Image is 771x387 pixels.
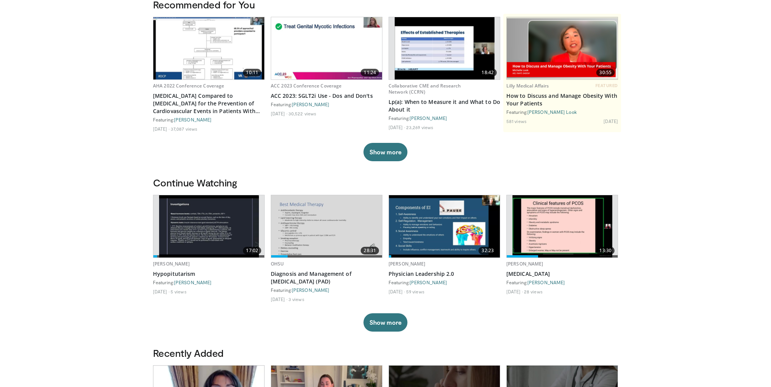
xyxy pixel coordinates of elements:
[389,98,500,113] a: Lp(a): When to Measure it and What to Do About it
[506,288,523,295] li: [DATE]
[410,115,447,121] a: [PERSON_NAME]
[153,279,265,285] div: Featuring:
[271,17,382,79] a: 11:24
[271,17,382,79] img: 9258cdf1-0fbf-450b-845f-99397d12d24a.620x360_q85_upscale.jpg
[596,247,615,254] span: 13:30
[153,195,264,257] a: 17:02
[271,195,382,257] img: 6bf4869d-6c39-419c-8d60-a065e2a3d6dd.620x360_q85_upscale.jpg
[153,126,169,132] li: [DATE]
[389,288,405,295] li: [DATE]
[361,247,379,254] span: 28:31
[603,118,618,124] li: [DATE]
[478,247,497,254] span: 32:23
[288,296,304,302] li: 3 views
[389,270,500,278] a: Physician Leadership 2.0
[153,83,224,89] a: AHA 2022 Conference Coverage
[271,270,382,285] a: Diagnosis and Management of [MEDICAL_DATA] (PAD)
[389,195,500,257] a: 32:23
[406,124,433,130] li: 23,269 views
[153,17,264,79] a: 10:11
[527,280,565,285] a: [PERSON_NAME]
[389,195,500,257] img: 3b48c5f2-d90e-4041-9e96-c5aa636cf589.620x360_q85_upscale.jpg
[271,287,382,293] div: Featuring:
[363,143,407,161] button: Show more
[153,288,169,295] li: [DATE]
[478,69,497,76] span: 18:42
[361,69,379,76] span: 11:24
[292,102,329,107] a: [PERSON_NAME]
[271,110,287,117] li: [DATE]
[292,287,329,293] a: [PERSON_NAME]
[507,18,618,78] img: c98a6a29-1ea0-4bd5-8cf5-4d1e188984a7.png.620x360_q85_upscale.png
[271,83,342,89] a: ACC 2023 Conference Coverage
[389,17,500,79] a: 18:42
[506,270,618,278] a: [MEDICAL_DATA]
[506,83,549,89] a: Lilly Medical Affairs
[389,261,426,267] a: [PERSON_NAME]
[288,110,316,117] li: 30,522 views
[506,109,618,115] div: Featuring:
[596,69,615,76] span: 30:55
[595,83,618,88] span: FEATURED
[507,17,618,79] a: 30:55
[271,261,284,267] a: OHSU
[159,195,259,257] img: 39a75b2d-d592-43f6-9447-1471faf943f6.620x360_q85_upscale.jpg
[406,288,425,295] li: 59 views
[243,247,261,254] span: 17:02
[507,195,618,257] a: 13:30
[506,261,543,267] a: [PERSON_NAME]
[395,17,494,79] img: 7a20132b-96bf-405a-bedd-783937203c38.620x360_q85_upscale.jpg
[524,288,543,295] li: 28 views
[271,195,382,257] a: 28:31
[389,124,405,130] li: [DATE]
[243,69,261,76] span: 10:11
[171,126,197,132] li: 37,087 views
[512,195,612,257] img: abf99907-c8aa-41ae-9ab1-ce64f28b0c26.620x360_q85_upscale.jpg
[527,109,577,115] a: [PERSON_NAME] Look
[153,270,265,278] a: Hypopitutarism
[153,117,265,123] div: Featuring:
[389,115,500,121] div: Featuring:
[153,176,618,189] h3: Continue Watching
[153,347,618,359] h3: Recently Added
[271,296,287,302] li: [DATE]
[271,92,382,100] a: ACC 2023: SGLT2i Use - Dos and Don'ts
[389,279,500,285] div: Featuring:
[506,118,527,124] li: 581 views
[174,117,211,122] a: [PERSON_NAME]
[363,313,407,332] button: Show more
[153,92,265,115] a: [MEDICAL_DATA] Compared to [MEDICAL_DATA] for the Prevention of Cardiovascular Events in Patients...
[506,92,618,107] a: How to Discuss and Manage Obesity With Your Patients
[271,101,382,107] div: Featuring:
[389,83,461,95] a: Collaborative CME and Research Network (CCRN)
[153,17,264,79] img: 7c0f9b53-1609-4588-8498-7cac8464d722.620x360_q85_upscale.jpg
[174,280,211,285] a: [PERSON_NAME]
[410,280,447,285] a: [PERSON_NAME]
[506,279,618,285] div: Featuring:
[171,288,187,295] li: 5 views
[153,261,190,267] a: [PERSON_NAME]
